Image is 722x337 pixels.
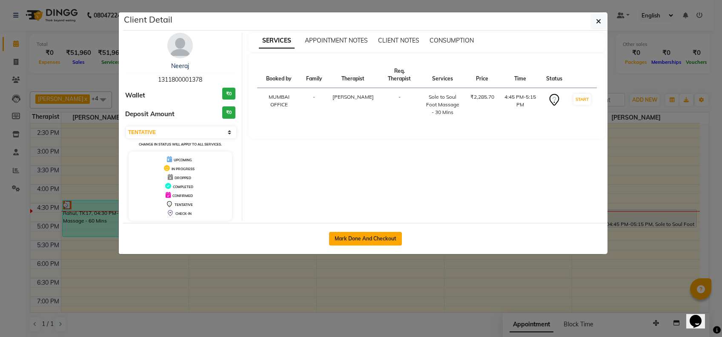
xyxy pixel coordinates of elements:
[172,167,195,171] span: IN PROGRESS
[124,13,172,26] h5: Client Detail
[379,62,420,88] th: Req. Therapist
[174,158,192,162] span: UPCOMING
[430,37,474,44] span: CONSUMPTION
[329,232,402,246] button: Mark Done And Checkout
[257,88,301,122] td: MUMBAI OFFICE
[499,88,541,122] td: 4:45 PM-5:15 PM
[125,91,145,100] span: Wallet
[541,62,567,88] th: Status
[686,303,713,328] iframe: chat widget
[175,211,192,216] span: CHECK-IN
[465,62,499,88] th: Price
[327,62,379,88] th: Therapist
[259,33,295,49] span: SERVICES
[573,94,591,105] button: START
[173,185,193,189] span: COMPLETED
[175,203,193,207] span: TENTATIVE
[257,62,301,88] th: Booked by
[158,76,202,83] span: 1311800001378
[301,88,327,122] td: -
[378,37,419,44] span: CLIENT NOTES
[301,62,327,88] th: Family
[175,176,191,180] span: DROPPED
[499,62,541,88] th: Time
[125,109,175,119] span: Deposit Amount
[222,106,235,119] h3: ₹0
[305,37,368,44] span: APPOINTMENT NOTES
[222,88,235,100] h3: ₹0
[425,93,460,116] div: Sole to Soul Foot Massage - 30 Mins
[171,62,189,70] a: Neeraj
[420,62,465,88] th: Services
[332,94,374,100] span: [PERSON_NAME]
[139,142,222,146] small: Change in status will apply to all services.
[167,33,193,58] img: avatar
[470,93,494,101] div: ₹2,285.70
[379,88,420,122] td: -
[172,194,193,198] span: CONFIRMED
